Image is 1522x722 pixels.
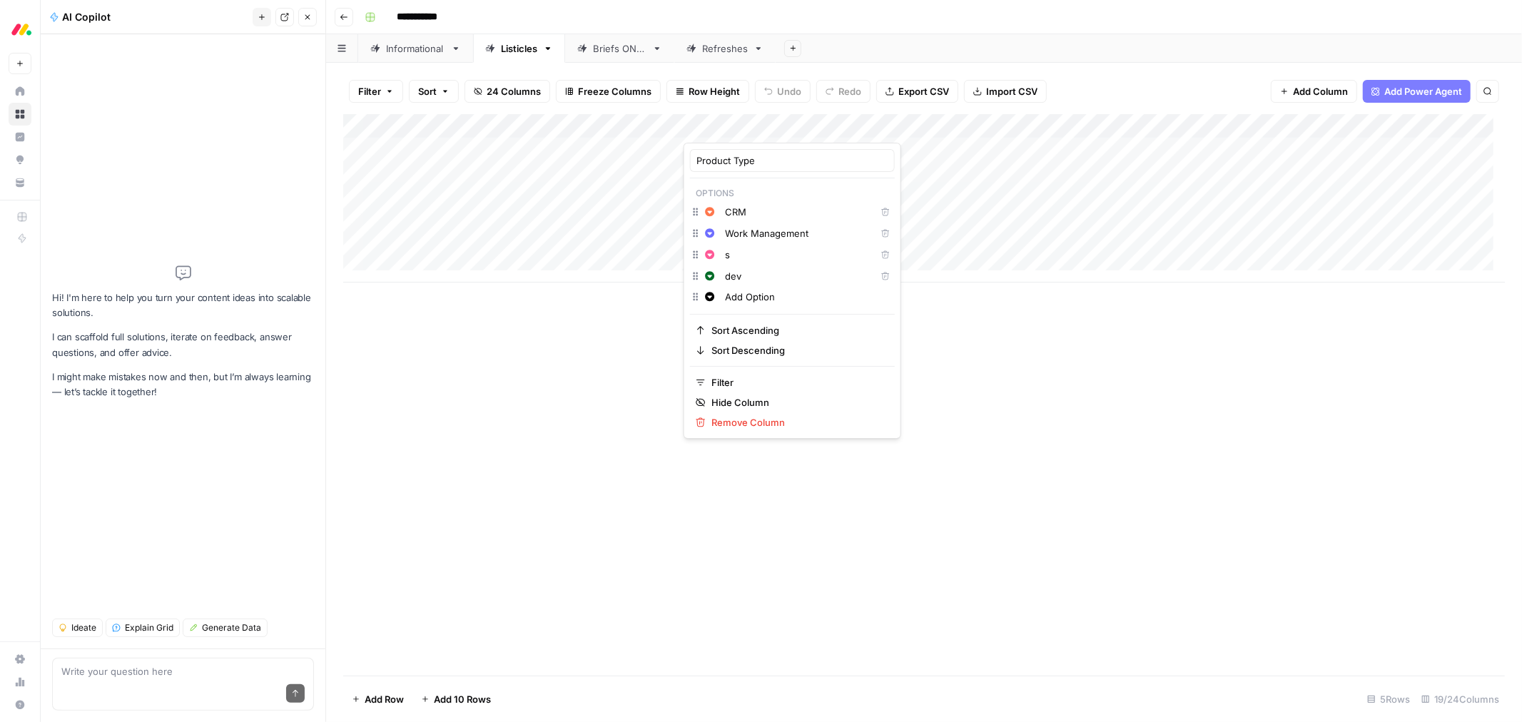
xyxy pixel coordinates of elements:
a: Refreshes [674,34,776,63]
span: 24 Columns [487,84,541,98]
button: Sort [409,80,459,103]
button: Import CSV [964,80,1047,103]
button: Add 10 Rows [412,688,499,711]
button: Undo [755,80,811,103]
span: Add Power Agent [1384,84,1462,98]
span: Explain Grid [125,621,173,634]
button: Filter [349,80,403,103]
div: Refreshes [702,41,748,56]
div: Listicles [501,41,537,56]
span: Redo [838,84,861,98]
a: Home [9,80,31,103]
div: Informational [386,41,445,56]
span: Generate Data [202,621,261,634]
img: Monday.com Logo [9,16,34,42]
span: Remove Column [711,415,883,429]
span: Sort [418,84,437,98]
span: Hide Column [711,395,883,410]
p: I can scaffold full solutions, iterate on feedback, answer questions, and offer advice. [52,330,314,360]
a: Browse [9,103,31,126]
div: Briefs ONLY [593,41,646,56]
a: Briefs ONLY [565,34,674,63]
span: Undo [777,84,801,98]
p: Hi! I'm here to help you turn your content ideas into scalable solutions. [52,290,314,320]
button: Explain Grid [106,619,180,637]
div: AI Copilot [49,10,248,24]
a: Usage [9,671,31,693]
span: Ideate [71,621,96,634]
a: Settings [9,648,31,671]
input: Add Option [725,290,888,304]
button: Add Column [1271,80,1357,103]
a: Insights [9,126,31,148]
div: 19/24 Columns [1416,688,1505,711]
span: Add 10 Rows [434,692,491,706]
span: Freeze Columns [578,84,651,98]
button: Export CSV [876,80,958,103]
button: Generate Data [183,619,268,637]
button: Add Row [343,688,412,711]
span: Sort Ascending [711,323,883,337]
span: Export CSV [898,84,949,98]
span: Add Column [1293,84,1348,98]
span: Import CSV [986,84,1038,98]
a: Your Data [9,171,31,194]
button: 24 Columns [465,80,550,103]
span: Row Height [689,84,740,98]
a: Listicles [473,34,565,63]
button: Redo [816,80,871,103]
p: I might make mistakes now and then, but I’m always learning — let’s tackle it together! [52,370,314,400]
button: Help + Support [9,693,31,716]
button: Row Height [666,80,749,103]
span: Filter [711,375,883,390]
button: Ideate [52,619,103,637]
button: Add Power Agent [1363,80,1471,103]
a: Opportunities [9,148,31,171]
span: Add Row [365,692,404,706]
button: Freeze Columns [556,80,661,103]
span: Sort Descending [711,343,883,357]
span: Filter [358,84,381,98]
button: Workspace: Monday.com [9,11,31,47]
a: Informational [358,34,473,63]
div: 5 Rows [1361,688,1416,711]
p: Options [690,184,895,203]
